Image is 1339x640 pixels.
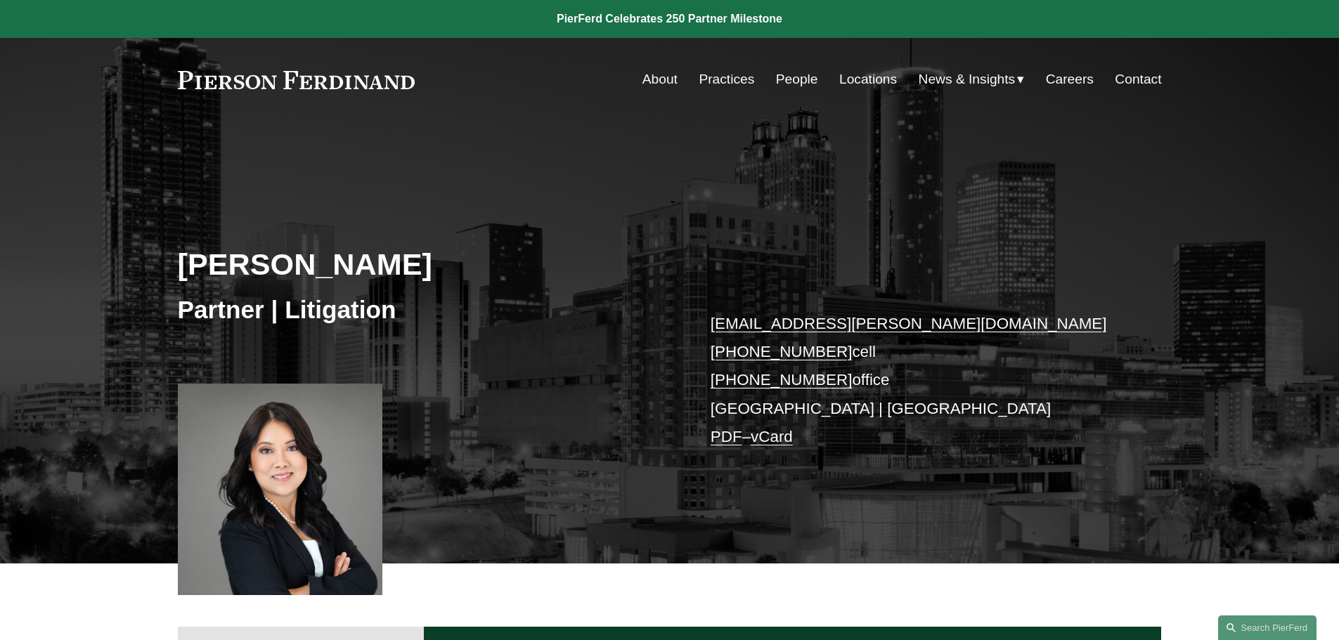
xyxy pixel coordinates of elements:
[642,66,678,93] a: About
[919,66,1025,93] a: folder dropdown
[839,66,897,93] a: Locations
[178,246,670,282] h2: [PERSON_NAME]
[919,67,1016,92] span: News & Insights
[711,310,1120,452] p: cell office [GEOGRAPHIC_DATA] | [GEOGRAPHIC_DATA] –
[711,371,853,388] a: [PHONE_NUMBER]
[178,294,670,325] h3: Partner | Litigation
[711,315,1107,332] a: [EMAIL_ADDRESS][PERSON_NAME][DOMAIN_NAME]
[1115,66,1161,93] a: Contact
[1218,615,1317,640] a: Search this site
[776,66,818,93] a: People
[699,66,754,93] a: Practices
[711,428,742,445] a: PDF
[1046,66,1094,93] a: Careers
[711,343,853,360] a: [PHONE_NUMBER]
[751,428,793,445] a: vCard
